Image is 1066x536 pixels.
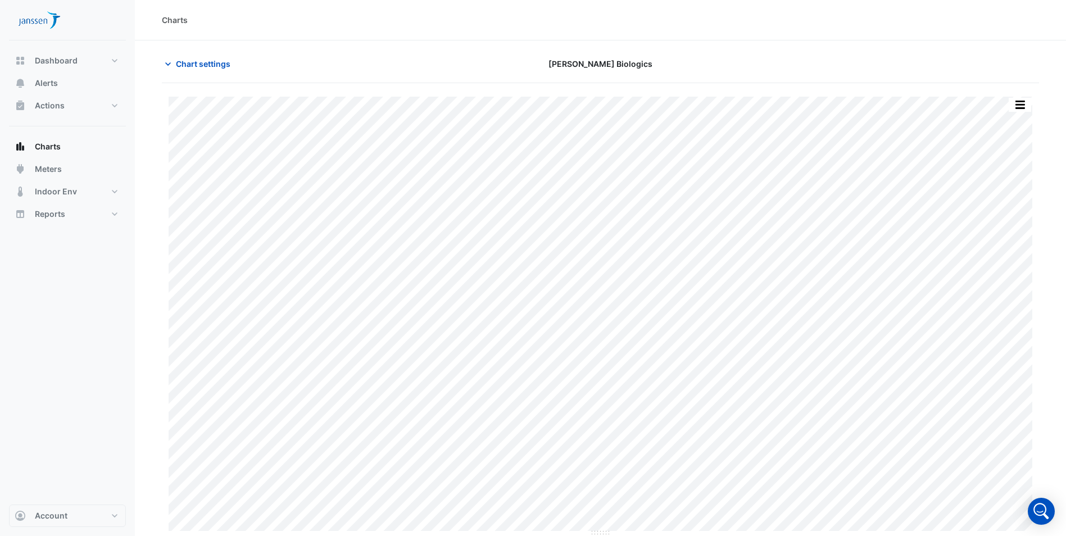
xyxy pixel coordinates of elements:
[162,14,188,26] div: Charts
[176,58,230,70] span: Chart settings
[15,78,26,89] app-icon: Alerts
[9,505,126,527] button: Account
[13,9,64,31] img: Company Logo
[9,158,126,180] button: Meters
[35,186,77,197] span: Indoor Env
[9,180,126,203] button: Indoor Env
[9,203,126,225] button: Reports
[1009,98,1031,112] button: More Options
[35,141,61,152] span: Charts
[35,55,78,66] span: Dashboard
[35,100,65,111] span: Actions
[15,186,26,197] app-icon: Indoor Env
[35,78,58,89] span: Alerts
[548,58,652,70] span: [PERSON_NAME] Biologics
[15,55,26,66] app-icon: Dashboard
[9,72,126,94] button: Alerts
[9,135,126,158] button: Charts
[162,54,238,74] button: Chart settings
[35,163,62,175] span: Meters
[15,163,26,175] app-icon: Meters
[9,94,126,117] button: Actions
[15,100,26,111] app-icon: Actions
[9,49,126,72] button: Dashboard
[1028,498,1055,525] div: Open Intercom Messenger
[35,510,67,521] span: Account
[15,208,26,220] app-icon: Reports
[35,208,65,220] span: Reports
[15,141,26,152] app-icon: Charts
